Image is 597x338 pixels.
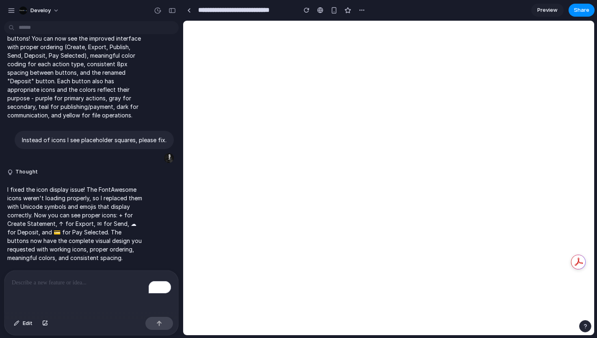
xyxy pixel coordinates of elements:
[23,319,32,327] span: Edit
[10,317,37,330] button: Edit
[30,6,51,15] span: Develoy
[574,6,589,14] span: Share
[4,271,178,314] div: To enrich screen reader interactions, please activate Accessibility in Grammarly extension settings
[7,26,143,119] p: I successfully redesigned your statement action buttons! You can now see the improved interface w...
[22,136,167,144] p: Instead of icons I see placeholder squares, please fix.
[7,185,143,262] p: I fixed the icon display issue! The FontAwesome icons weren't loading properly, so I replaced the...
[537,6,558,14] span: Preview
[569,4,595,17] button: Share
[16,4,63,17] button: Develoy
[531,4,564,17] a: Preview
